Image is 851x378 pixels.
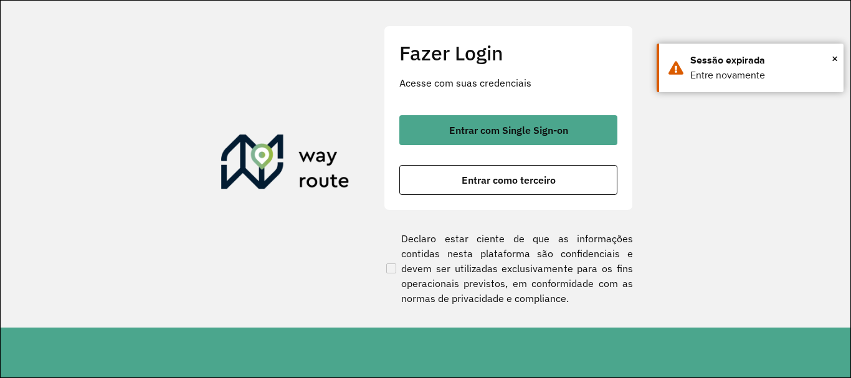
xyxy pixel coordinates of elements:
span: Entrar com Single Sign-on [449,125,568,135]
label: Declaro estar ciente de que as informações contidas nesta plataforma são confidenciais e devem se... [384,231,633,306]
h2: Fazer Login [399,41,617,65]
span: Entrar como terceiro [462,175,556,185]
div: Entre novamente [690,68,834,83]
img: Roteirizador AmbevTech [221,135,349,194]
button: button [399,165,617,195]
button: button [399,115,617,145]
p: Acesse com suas credenciais [399,75,617,90]
button: Close [832,49,838,68]
span: × [832,49,838,68]
div: Sessão expirada [690,53,834,68]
